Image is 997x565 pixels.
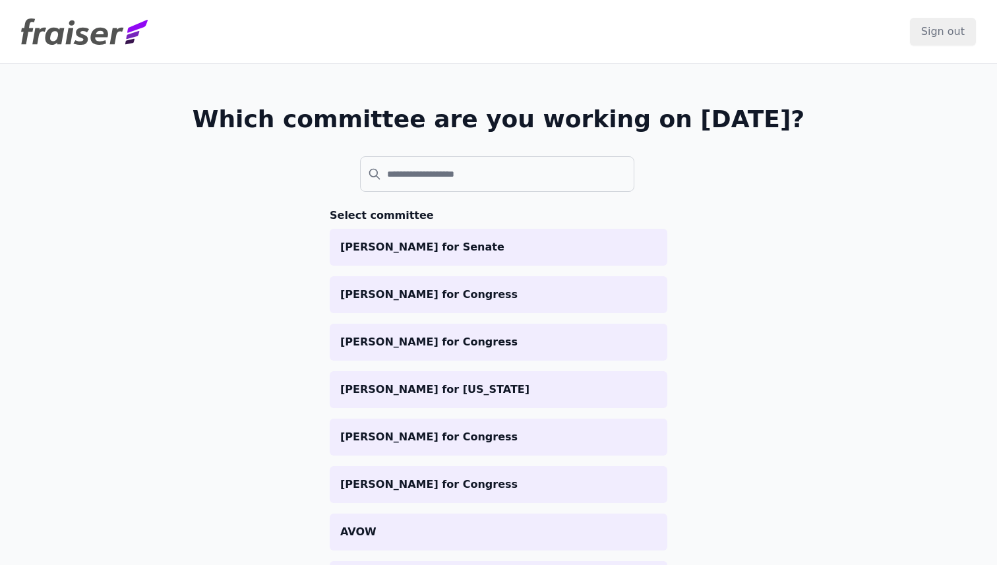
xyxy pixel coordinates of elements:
p: [PERSON_NAME] for Congress [340,334,657,350]
p: [PERSON_NAME] for Senate [340,239,657,255]
p: [PERSON_NAME] for [US_STATE] [340,382,657,398]
a: [PERSON_NAME] for [US_STATE] [330,371,667,408]
p: [PERSON_NAME] for Congress [340,429,657,445]
h1: Which committee are you working on [DATE]? [193,106,805,133]
a: [PERSON_NAME] for Congress [330,324,667,361]
img: Fraiser Logo [21,18,148,45]
a: AVOW [330,514,667,550]
p: [PERSON_NAME] for Congress [340,477,657,492]
input: Sign out [910,18,976,45]
a: [PERSON_NAME] for Congress [330,276,667,313]
a: [PERSON_NAME] for Congress [330,466,667,503]
p: [PERSON_NAME] for Congress [340,287,657,303]
h3: Select committee [330,208,667,223]
p: AVOW [340,524,657,540]
a: [PERSON_NAME] for Senate [330,229,667,266]
a: [PERSON_NAME] for Congress [330,419,667,456]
